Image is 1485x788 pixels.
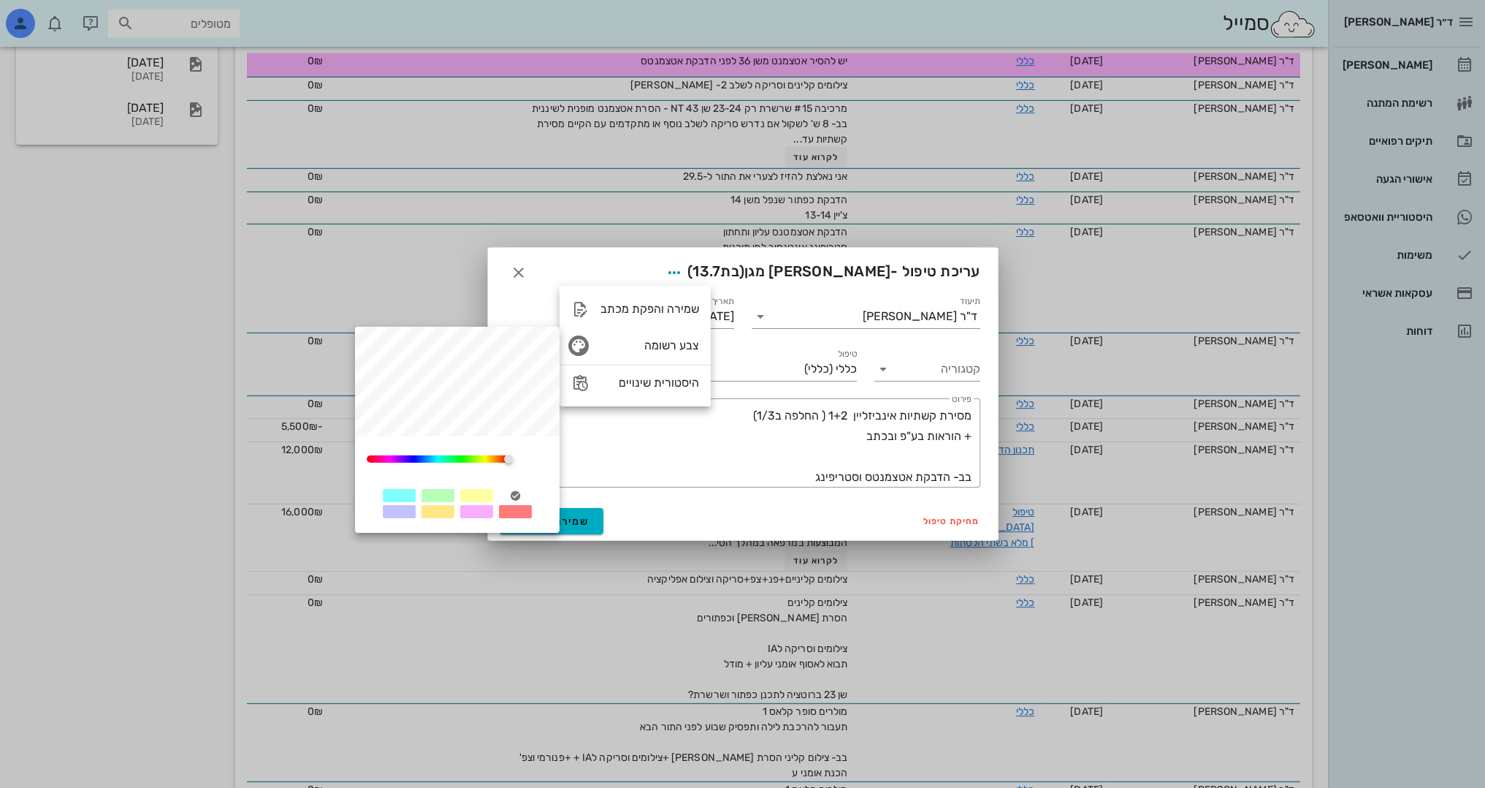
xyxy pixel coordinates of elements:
[836,363,857,376] span: כללי
[600,376,699,390] div: היסטורית שינויים
[923,516,980,526] span: מחיקת טיפול
[692,262,720,280] span: 13.7
[711,296,734,307] label: תאריך
[560,327,711,365] div: צבע רשומה
[600,302,699,316] div: שמירה והפקת מכתב
[752,305,980,328] div: תיעודד"ר [PERSON_NAME]
[960,296,980,307] label: תיעוד
[804,363,833,376] span: (כללי)
[600,338,699,352] div: צבע רשומה
[687,262,744,280] span: (בת )
[863,310,977,323] div: ד"ר [PERSON_NAME]
[838,349,857,360] label: טיפול
[661,259,980,286] span: עריכת טיפול -
[917,511,986,531] button: מחיקת טיפול
[952,394,971,405] label: פירוט
[744,262,890,280] span: [PERSON_NAME] מגן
